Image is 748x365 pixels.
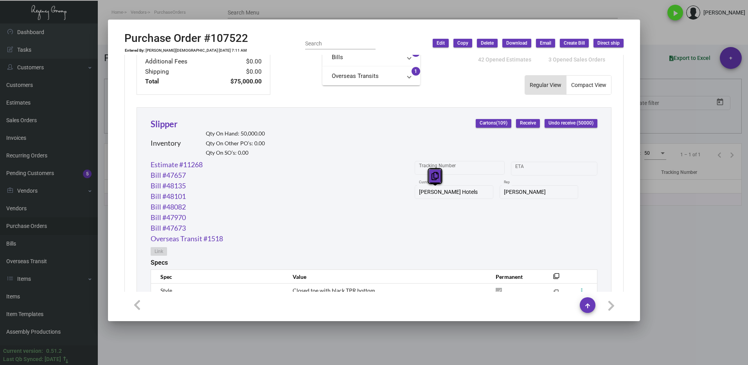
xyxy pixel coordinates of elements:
button: 3 Opened Sales Orders [542,52,611,67]
td: Additional Fees [145,57,212,67]
button: Copy [453,39,472,47]
button: Receive [516,119,540,128]
mat-expansion-panel-header: Overseas Transits [322,67,420,85]
span: Email [540,40,551,47]
h2: Specs [151,259,168,266]
span: Download [506,40,527,47]
button: 42 Opened Estimates [472,52,538,67]
mat-expansion-panel-header: Bills [322,48,420,67]
h2: Purchase Order #107522 [124,32,248,45]
h2: Qty On Other PO’s: 0.00 [206,140,265,147]
button: Link [151,247,167,256]
h2: Inventory [151,139,181,148]
td: $75,000.00 [212,77,262,87]
span: 42 Opened Estimates [478,56,531,63]
input: Start date [515,165,539,172]
a: Bill #48101 [151,191,186,202]
a: Bill #48135 [151,181,186,191]
th: Permanent [488,270,541,284]
th: Value [285,270,488,284]
span: Create Bill [564,40,585,47]
button: Regular View [525,76,566,94]
div: Current version: [3,347,43,355]
td: $0.00 [212,67,262,77]
td: Shipping [145,67,212,77]
span: Copy [457,40,468,47]
div: Last Qb Synced: [DATE] [3,355,61,363]
mat-panel-title: Overseas Transits [332,72,401,81]
a: Bill #47970 [151,212,186,223]
button: Delete [477,39,498,47]
input: End date [546,165,584,172]
span: Closed toe with black TPR bottom [293,287,375,294]
a: Estimate #11268 [151,159,203,170]
mat-panel-title: Bills [332,53,401,62]
span: Direct ship [597,40,620,47]
span: Edit [437,40,445,47]
mat-icon: filter_none [554,291,559,296]
button: Email [536,39,555,47]
span: Undo receive (50000) [548,120,593,126]
span: Receive [520,120,536,126]
th: Spec [151,270,285,284]
td: $0.00 [212,57,262,67]
button: Create Bill [560,39,589,47]
span: 3 Opened Sales Orders [548,56,605,63]
mat-icon: filter_none [553,275,559,282]
span: (109) [496,121,507,126]
h2: Qty On SO’s: 0.00 [206,150,265,156]
td: [PERSON_NAME][DEMOGRAPHIC_DATA] [DATE] 7:11 AM [145,48,247,53]
a: Overseas Transit #1518 [151,233,223,244]
a: Bill #47673 [151,223,186,233]
button: Cartons(109) [476,119,511,128]
span: Cartons [480,120,507,126]
button: Compact View [566,76,611,94]
button: Direct ship [593,39,624,47]
span: Delete [481,40,494,47]
button: Download [502,39,531,47]
div: 0.51.2 [46,347,62,355]
td: Total [145,77,212,87]
button: Edit [433,39,449,47]
h2: Qty On Hand: 50,000.00 [206,130,265,137]
span: Link [155,248,163,255]
a: Slipper [151,119,178,129]
a: Bill #48082 [151,202,186,212]
button: Undo receive (50000) [545,119,597,128]
td: Entered By: [124,48,145,53]
span: Style [160,287,172,294]
i: Copy [432,172,439,180]
a: Bill #47657 [151,170,186,181]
